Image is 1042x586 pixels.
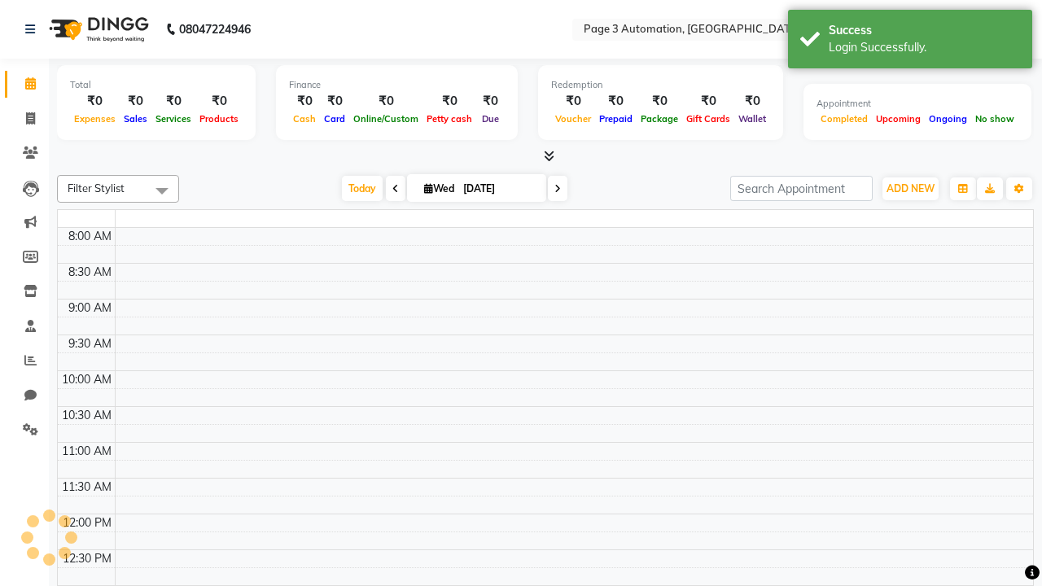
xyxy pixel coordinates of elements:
[872,113,925,125] span: Upcoming
[70,92,120,111] div: ₹0
[65,228,115,245] div: 8:00 AM
[971,113,1018,125] span: No show
[734,113,770,125] span: Wallet
[925,113,971,125] span: Ongoing
[887,182,935,195] span: ADD NEW
[342,176,383,201] span: Today
[59,514,115,531] div: 12:00 PM
[734,92,770,111] div: ₹0
[829,39,1020,56] div: Login Successfully.
[179,7,251,52] b: 08047224946
[68,181,125,195] span: Filter Stylist
[595,113,637,125] span: Prepaid
[637,113,682,125] span: Package
[476,92,505,111] div: ₹0
[458,177,540,201] input: 2025-09-03
[120,92,151,111] div: ₹0
[551,78,770,92] div: Redemption
[320,92,349,111] div: ₹0
[289,92,320,111] div: ₹0
[59,550,115,567] div: 12:30 PM
[349,113,422,125] span: Online/Custom
[817,113,872,125] span: Completed
[349,92,422,111] div: ₹0
[422,113,476,125] span: Petty cash
[289,78,505,92] div: Finance
[422,92,476,111] div: ₹0
[42,7,153,52] img: logo
[882,177,939,200] button: ADD NEW
[320,113,349,125] span: Card
[637,92,682,111] div: ₹0
[59,479,115,496] div: 11:30 AM
[829,22,1020,39] div: Success
[551,113,595,125] span: Voucher
[151,113,195,125] span: Services
[59,443,115,460] div: 11:00 AM
[289,113,320,125] span: Cash
[59,371,115,388] div: 10:00 AM
[70,78,243,92] div: Total
[595,92,637,111] div: ₹0
[65,335,115,352] div: 9:30 AM
[682,92,734,111] div: ₹0
[420,182,458,195] span: Wed
[65,264,115,281] div: 8:30 AM
[682,113,734,125] span: Gift Cards
[59,407,115,424] div: 10:30 AM
[551,92,595,111] div: ₹0
[195,92,243,111] div: ₹0
[195,113,243,125] span: Products
[151,92,195,111] div: ₹0
[120,113,151,125] span: Sales
[478,113,503,125] span: Due
[70,113,120,125] span: Expenses
[65,300,115,317] div: 9:00 AM
[817,97,1018,111] div: Appointment
[730,176,873,201] input: Search Appointment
